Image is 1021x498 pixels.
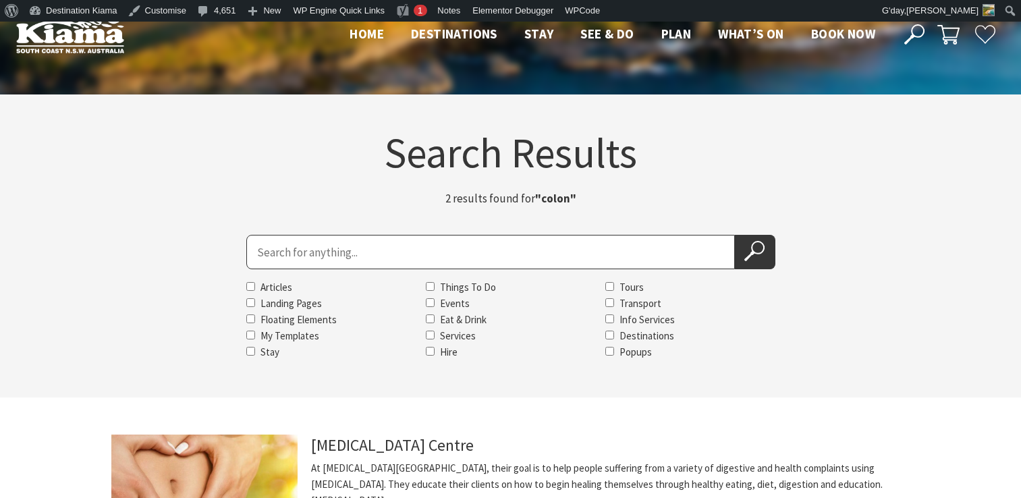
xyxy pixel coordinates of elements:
[246,235,735,269] input: Search for:
[619,329,674,342] label: Destinations
[524,26,554,42] span: Stay
[619,313,675,326] label: Info Services
[260,345,279,358] label: Stay
[811,26,875,42] span: Book now
[336,24,889,46] nav: Main Menu
[440,345,458,358] label: Hire
[535,191,576,206] strong: "colon"
[342,190,680,208] p: 2 results found for
[661,26,692,42] span: Plan
[440,297,470,310] label: Events
[440,329,476,342] label: Services
[440,313,487,326] label: Eat & Drink
[619,281,644,294] label: Tours
[350,26,384,42] span: Home
[16,16,124,53] img: Kiama Logo
[619,345,652,358] label: Popups
[619,297,661,310] label: Transport
[311,435,474,455] a: [MEDICAL_DATA] Centre
[411,26,497,42] span: Destinations
[260,313,337,326] label: Floating Elements
[580,26,634,42] span: See & Do
[260,297,322,310] label: Landing Pages
[418,5,422,16] span: 1
[260,329,319,342] label: My Templates
[906,5,978,16] span: [PERSON_NAME]
[718,26,784,42] span: What’s On
[440,281,496,294] label: Things To Do
[260,281,292,294] label: Articles
[111,132,910,173] h1: Search Results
